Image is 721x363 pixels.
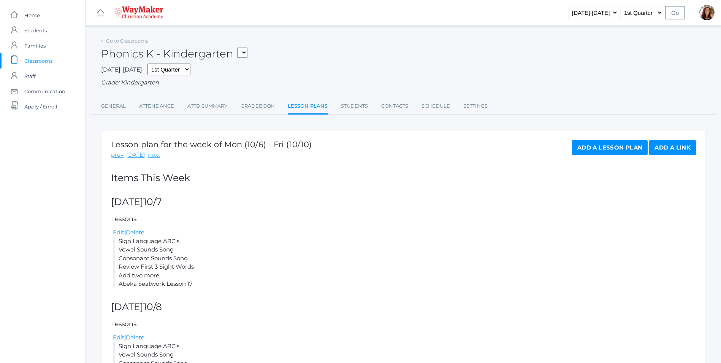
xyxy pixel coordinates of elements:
a: Delete [126,229,144,236]
img: 4_waymaker-logo-stack-white.png [114,6,163,19]
a: Contacts [381,99,408,114]
a: Go to Classrooms [106,38,148,44]
span: [DATE]-[DATE] [101,66,142,73]
span: Staff [24,68,35,84]
span: Students [24,23,47,38]
span: Apply / Enroll [24,99,57,114]
div: Grade: Kindergarten [101,78,706,87]
a: Gradebook [241,99,274,114]
a: Attd Summary [187,99,227,114]
h2: [DATE] [111,197,696,207]
a: Add a Lesson Plan [572,140,648,155]
a: General [101,99,126,114]
a: prev [111,151,124,159]
a: Schedule [422,99,450,114]
span: 10/8 [143,301,162,312]
a: Attendance [139,99,174,114]
div: | [113,333,696,342]
a: [DATE] [126,151,145,159]
span: Home [24,8,40,23]
a: next [148,151,160,159]
a: Students [341,99,368,114]
span: Classrooms [24,53,52,68]
h2: Phonics K - Kindergarten [101,48,247,60]
a: Settings [463,99,488,114]
div: | [113,228,696,237]
span: Communication [24,84,65,99]
span: Families [24,38,46,53]
input: Go [665,6,685,19]
a: Add a Link [649,140,696,155]
h2: [DATE] [111,302,696,312]
h5: Lessons [111,320,696,328]
a: Lesson Plans [288,99,328,115]
h5: Lessons [111,215,696,223]
a: Edit [113,334,124,341]
span: 10/7 [143,196,162,207]
h2: Items This Week [111,173,696,183]
a: Delete [126,334,144,341]
li: Sign Language ABC's Vowel Sounds Song Consonant Sounds Song Review First 3 Sight Words Add two mo... [113,237,696,288]
div: Gina Pecor [699,5,715,20]
h1: Lesson plan for the week of Mon (10/6) - Fri (10/10) [111,140,312,149]
a: Edit [113,229,124,236]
